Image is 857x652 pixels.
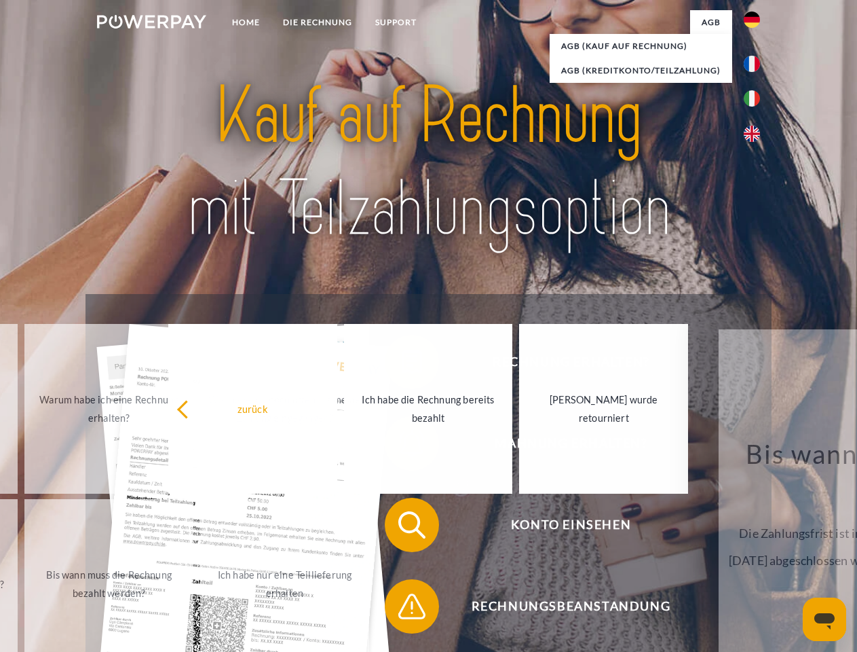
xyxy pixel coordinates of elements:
[744,56,760,72] img: fr
[364,10,428,35] a: SUPPORT
[744,126,760,142] img: en
[97,15,206,29] img: logo-powerpay-white.svg
[208,566,361,602] div: Ich habe nur eine Teillieferung erhalten
[527,391,680,427] div: [PERSON_NAME] wurde retourniert
[404,579,737,634] span: Rechnungsbeanstandung
[550,34,732,58] a: AGB (Kauf auf Rechnung)
[221,10,271,35] a: Home
[176,399,329,418] div: zurück
[404,498,737,552] span: Konto einsehen
[744,12,760,28] img: de
[395,508,429,542] img: qb_search.svg
[550,58,732,83] a: AGB (Kreditkonto/Teilzahlung)
[744,90,760,107] img: it
[690,10,732,35] a: agb
[385,498,738,552] button: Konto einsehen
[352,391,505,427] div: Ich habe die Rechnung bereits bezahlt
[271,10,364,35] a: DIE RECHNUNG
[33,391,185,427] div: Warum habe ich eine Rechnung erhalten?
[385,579,738,634] button: Rechnungsbeanstandung
[803,598,846,641] iframe: Schaltfläche zum Öffnen des Messaging-Fensters
[395,590,429,623] img: qb_warning.svg
[33,566,185,602] div: Bis wann muss die Rechnung bezahlt werden?
[130,65,727,260] img: title-powerpay_de.svg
